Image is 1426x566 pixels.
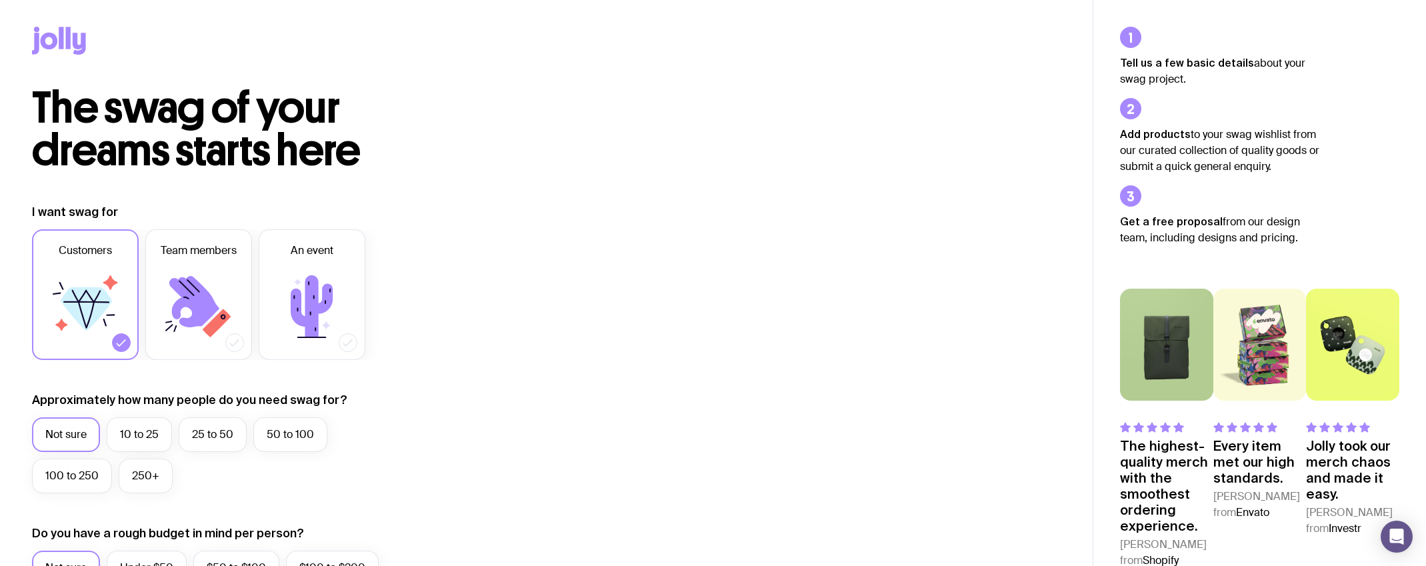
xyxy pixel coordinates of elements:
[1306,438,1399,502] p: Jolly took our merch chaos and made it easy.
[1120,126,1320,175] p: to your swag wishlist from our curated collection of quality goods or submit a quick general enqu...
[1381,521,1413,553] div: Open Intercom Messenger
[161,243,237,259] span: Team members
[179,417,247,452] label: 25 to 50
[59,243,112,259] span: Customers
[107,417,172,452] label: 10 to 25
[1236,505,1269,519] span: Envato
[1120,438,1213,534] p: The highest-quality merch with the smoothest ordering experience.
[1213,438,1307,486] p: Every item met our high standards.
[32,204,118,220] label: I want swag for
[1120,55,1320,87] p: about your swag project.
[1329,521,1361,535] span: Investr
[32,417,100,452] label: Not sure
[1213,489,1307,521] cite: [PERSON_NAME] from
[253,417,327,452] label: 50 to 100
[1306,505,1399,537] cite: [PERSON_NAME] from
[291,243,333,259] span: An event
[1120,128,1191,140] strong: Add products
[32,392,347,408] label: Approximately how many people do you need swag for?
[32,459,112,493] label: 100 to 250
[119,459,173,493] label: 250+
[32,81,361,177] span: The swag of your dreams starts here
[1120,215,1223,227] strong: Get a free proposal
[32,525,304,541] label: Do you have a rough budget in mind per person?
[1120,57,1254,69] strong: Tell us a few basic details
[1120,213,1320,246] p: from our design team, including designs and pricing.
